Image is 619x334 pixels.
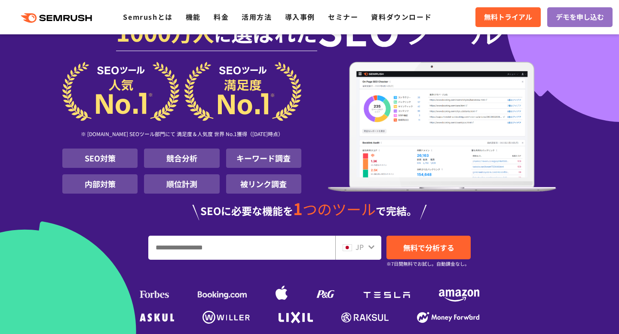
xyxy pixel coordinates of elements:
[547,7,613,27] a: デモを申し込む
[242,12,272,22] a: 活用方法
[62,149,138,168] li: SEO対策
[144,174,219,194] li: 順位計測
[62,174,138,194] li: 内部対策
[226,174,301,194] li: 被リンク調査
[556,12,604,23] span: デモを申し込む
[386,236,471,259] a: 無料で分析する
[62,200,557,220] div: SEOに必要な機能を
[226,149,301,168] li: キーワード調査
[403,242,454,253] span: 無料で分析する
[371,12,432,22] a: 資料ダウンロード
[484,12,532,23] span: 無料トライアル
[186,12,201,22] a: 機能
[386,260,469,268] small: ※7日間無料でお試し。自動課金なし。
[400,12,503,46] span: ツール
[317,12,400,46] span: SEO
[62,121,301,149] div: ※ [DOMAIN_NAME] SEOツール部門にて 満足度＆人気度 世界 No.1獲得（[DATE]時点）
[328,12,358,22] a: セミナー
[123,12,172,22] a: Semrushとは
[475,7,541,27] a: 無料トライアル
[285,12,315,22] a: 導入事例
[144,149,219,168] li: 競合分析
[376,203,417,218] span: で完結。
[303,198,376,219] span: つのツール
[214,12,229,22] a: 料金
[355,242,364,252] span: JP
[149,236,335,259] input: URL、キーワードを入力してください
[293,197,303,220] span: 1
